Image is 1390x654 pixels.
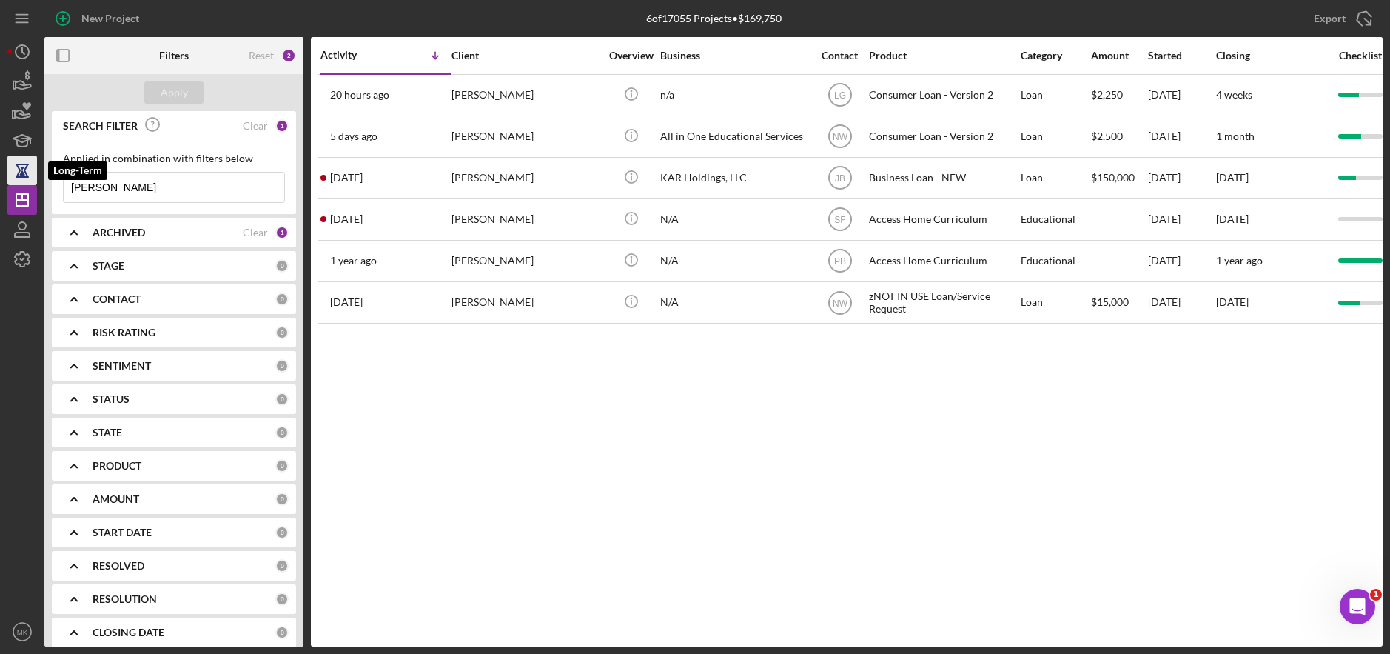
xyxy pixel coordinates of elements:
[834,173,845,184] text: JB
[1148,76,1215,115] div: [DATE]
[63,153,285,164] div: Applied in combination with filters below
[660,283,808,322] div: N/A
[660,50,808,61] div: Business
[451,283,600,322] div: [PERSON_NAME]
[1021,241,1089,281] div: Educational
[834,215,845,225] text: SF
[17,628,28,636] text: MK
[869,159,1017,198] div: Business Loan - NEW
[1148,117,1215,156] div: [DATE]
[1148,50,1215,61] div: Started
[330,296,363,308] time: 2023-10-30 22:08
[275,393,289,406] div: 0
[1091,117,1146,156] div: $2,500
[275,493,289,506] div: 0
[243,227,268,238] div: Clear
[1216,88,1252,101] time: 4 weeks
[869,200,1017,239] div: Access Home Curriculum
[1216,50,1327,61] div: Closing
[93,327,155,338] b: RISK RATING
[1021,117,1089,156] div: Loan
[812,50,867,61] div: Contact
[1216,213,1249,225] time: [DATE]
[44,4,154,33] button: New Project
[63,120,138,132] b: SEARCH FILTER
[281,48,296,63] div: 2
[1216,171,1249,184] time: [DATE]
[275,426,289,439] div: 0
[93,560,144,572] b: RESOLVED
[249,50,274,61] div: Reset
[93,460,141,472] b: PRODUCT
[275,626,289,639] div: 0
[275,593,289,606] div: 0
[275,259,289,273] div: 0
[243,120,268,132] div: Clear
[275,559,289,573] div: 0
[1299,4,1383,33] button: Export
[330,213,363,225] time: 2024-09-18 23:02
[660,159,808,198] div: KAR Holdings, LLC
[93,627,164,638] b: CLOSING DATE
[275,359,289,373] div: 0
[1021,283,1089,322] div: Loan
[144,81,204,104] button: Apply
[1370,589,1382,601] span: 1
[159,50,189,61] b: Filters
[451,117,600,156] div: [PERSON_NAME]
[275,226,289,239] div: 1
[660,76,808,115] div: n/a
[869,241,1017,281] div: Access Home Curriculum
[1021,76,1089,115] div: Loan
[275,326,289,339] div: 0
[93,293,141,305] b: CONTACT
[93,493,139,505] b: AMOUNT
[1148,283,1215,322] div: [DATE]
[1091,159,1146,198] div: $150,000
[330,89,389,101] time: 2025-08-25 19:33
[275,459,289,473] div: 0
[451,241,600,281] div: [PERSON_NAME]
[1091,76,1146,115] div: $2,250
[81,4,139,33] div: New Project
[93,260,124,272] b: STAGE
[1216,254,1263,267] time: 1 year ago
[833,298,848,308] text: NW
[93,427,122,438] b: STATE
[93,360,151,372] b: SENTIMENT
[93,393,130,405] b: STATUS
[451,76,600,115] div: [PERSON_NAME]
[330,130,377,142] time: 2025-08-21 22:48
[603,50,659,61] div: Overview
[1314,4,1346,33] div: Export
[869,283,1017,322] div: zNOT IN USE Loan/Service Request
[330,255,377,267] time: 2024-05-21 00:01
[833,90,845,101] text: LG
[869,50,1017,61] div: Product
[275,119,289,133] div: 1
[1091,283,1146,322] div: $15,000
[833,256,845,267] text: PB
[93,593,157,605] b: RESOLUTION
[1148,200,1215,239] div: [DATE]
[1021,159,1089,198] div: Loan
[1148,159,1215,198] div: [DATE]
[1216,296,1249,308] time: [DATE]
[275,526,289,539] div: 0
[660,200,808,239] div: N/A
[330,172,363,184] time: 2024-12-18 21:55
[451,159,600,198] div: [PERSON_NAME]
[7,617,37,647] button: MK
[451,50,600,61] div: Client
[1148,241,1215,281] div: [DATE]
[869,117,1017,156] div: Consumer Loan - Version 2
[93,527,152,538] b: START DATE
[869,76,1017,115] div: Consumer Loan - Version 2
[275,293,289,306] div: 0
[1091,50,1146,61] div: Amount
[1021,50,1089,61] div: Category
[1021,200,1089,239] div: Educational
[93,227,145,238] b: ARCHIVED
[1216,130,1255,142] time: 1 month
[646,13,782,24] div: 6 of 17055 Projects • $169,750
